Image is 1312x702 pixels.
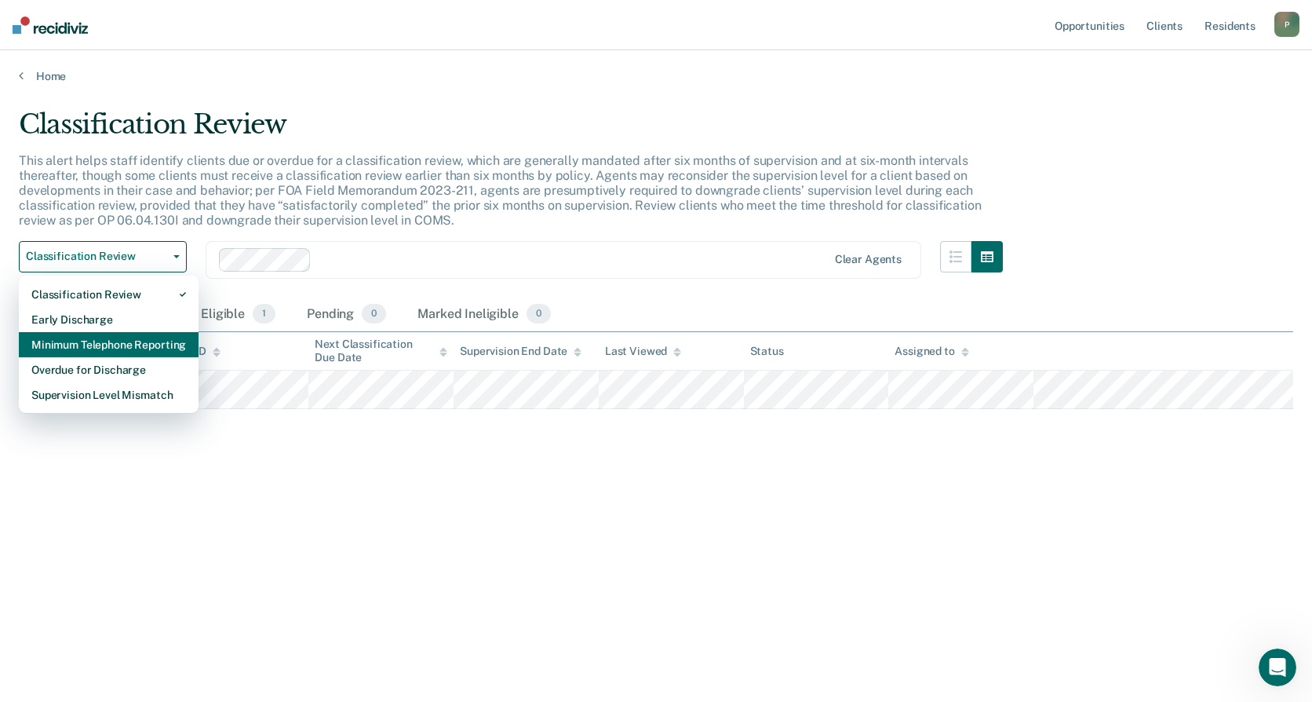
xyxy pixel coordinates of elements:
[19,108,1003,153] div: Classification Review
[1259,649,1296,686] iframe: Intercom live chat
[31,282,186,307] div: Classification Review
[31,357,186,382] div: Overdue for Discharge
[1274,12,1299,37] button: P
[31,382,186,408] div: Supervision Level Mismatch
[362,304,386,324] span: 0
[13,16,88,34] img: Recidiviz
[31,332,186,357] div: Minimum Telephone Reporting
[750,345,784,358] div: Status
[835,253,902,266] div: Clear agents
[460,345,581,358] div: Supervision End Date
[605,345,681,358] div: Last Viewed
[527,304,551,324] span: 0
[895,345,968,358] div: Assigned to
[19,241,187,272] button: Classification Review
[26,250,167,263] span: Classification Review
[414,298,554,332] div: Marked Ineligible0
[253,304,275,324] span: 1
[19,69,1293,83] a: Home
[31,307,186,332] div: Early Discharge
[315,338,447,364] div: Next Classification Due Date
[154,298,279,332] div: Almost Eligible1
[304,298,389,332] div: Pending0
[19,153,981,229] p: This alert helps staff identify clients due or overdue for a classification review, which are gen...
